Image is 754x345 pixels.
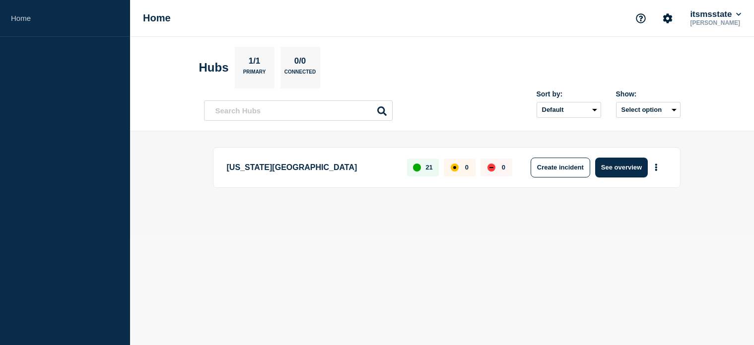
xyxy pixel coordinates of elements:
[143,12,171,24] h1: Home
[451,164,459,172] div: affected
[595,158,648,177] button: See overview
[245,56,264,69] p: 1/1
[657,8,678,29] button: Account settings
[487,164,495,172] div: down
[616,90,681,98] div: Show:
[688,9,743,19] button: itsmsstate
[630,8,651,29] button: Support
[531,158,590,177] button: Create incident
[243,69,266,80] p: Primary
[204,100,393,121] input: Search Hubs
[650,158,663,176] button: More actions
[425,164,432,171] p: 21
[537,102,601,118] select: Sort by
[537,90,601,98] div: Sort by:
[290,56,310,69] p: 0/0
[465,164,469,171] p: 0
[688,19,743,26] p: [PERSON_NAME]
[227,158,396,177] p: [US_STATE][GEOGRAPHIC_DATA]
[616,102,681,118] button: Select option
[284,69,316,80] p: Connected
[199,61,229,75] h2: Hubs
[502,164,505,171] p: 0
[413,164,421,172] div: up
